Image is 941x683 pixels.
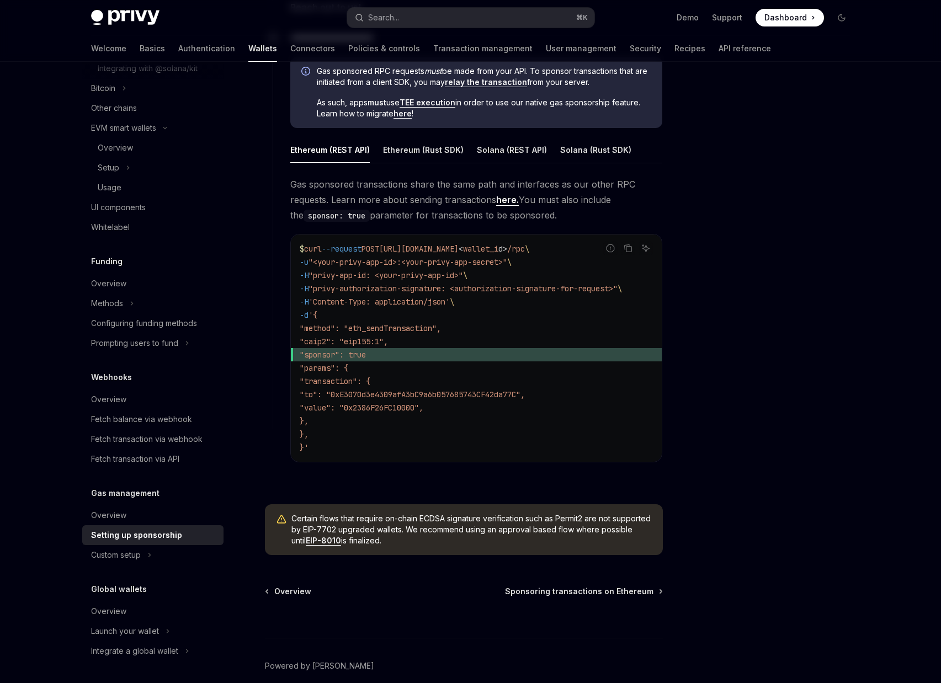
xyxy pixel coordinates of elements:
[379,244,459,254] span: [URL][DOMAIN_NAME]
[82,118,224,138] button: Toggle EVM smart wallets section
[274,586,311,597] span: Overview
[300,310,309,320] span: -d
[91,605,126,618] div: Overview
[304,244,322,254] span: curl
[546,35,616,62] a: User management
[300,376,370,386] span: "transaction": {
[91,102,137,115] div: Other chains
[505,586,653,597] span: Sponsoring transactions on Ethereum
[463,244,498,254] span: wallet_i
[348,35,420,62] a: Policies & controls
[98,181,121,194] div: Usage
[300,416,309,426] span: },
[91,35,126,62] a: Welcome
[560,137,631,163] div: Solana (Rust SDK)
[306,536,341,546] a: EIP-8010
[82,158,224,178] button: Toggle Setup section
[91,337,178,350] div: Prompting users to fund
[576,13,588,22] span: ⌘ K
[639,241,653,255] button: Ask AI
[82,409,224,429] a: Fetch balance via webhook
[91,371,132,384] h5: Webhooks
[276,514,287,525] svg: Warning
[265,660,374,671] a: Powered by [PERSON_NAME]
[82,545,224,565] button: Toggle Custom setup section
[82,525,224,545] a: Setting up sponsorship
[300,389,525,399] span: "to": "0xE3070d3e4309afA3bC9a6b057685743CF42da77C",
[674,35,705,62] a: Recipes
[603,241,618,255] button: Report incorrect code
[507,244,525,254] span: /rpc
[290,177,662,223] span: Gas sponsored transactions share the same path and interfaces as our other RPC requests. Learn mo...
[463,270,467,280] span: \
[756,9,824,26] a: Dashboard
[498,244,503,254] span: d
[91,529,182,542] div: Setting up sponsorship
[309,270,463,280] span: "privy-app-id: <your-privy-app-id>"
[91,393,126,406] div: Overview
[300,429,309,439] span: },
[712,12,742,23] a: Support
[91,10,160,25] img: dark logo
[91,487,160,500] h5: Gas management
[82,138,224,158] a: Overview
[630,35,661,62] a: Security
[140,35,165,62] a: Basics
[82,274,224,294] a: Overview
[91,201,146,214] div: UI components
[290,137,370,163] div: Ethereum (REST API)
[82,78,224,98] button: Toggle Bitcoin section
[91,509,126,522] div: Overview
[347,8,594,28] button: Open search
[291,513,652,546] span: Certain flows that require on-chain ECDSA signature verification such as Permit2 are not supporte...
[301,67,312,78] svg: Info
[82,641,224,661] button: Toggle Integrate a global wallet section
[91,413,192,426] div: Fetch balance via webhook
[309,284,618,294] span: "privy-authorization-signature: <authorization-signature-for-request>"
[82,621,224,641] button: Toggle Launch your wallet section
[82,313,224,333] a: Configuring funding methods
[300,323,441,333] span: "method": "eth_sendTransaction",
[91,221,130,234] div: Whitelabel
[400,98,455,108] a: TEE execution
[496,194,519,206] a: here.
[621,241,635,255] button: Copy the contents from the code block
[505,586,662,597] a: Sponsoring transactions on Ethereum
[503,244,507,254] span: >
[317,97,651,119] span: As such, apps use in order to use our native gas sponsorship feature. Learn how to migrate !
[450,297,454,307] span: \
[445,77,527,87] a: relay the transaction
[82,601,224,621] a: Overview
[91,452,179,466] div: Fetch transaction via API
[719,35,771,62] a: API reference
[677,12,699,23] a: Demo
[82,178,224,198] a: Usage
[82,449,224,469] a: Fetch transaction via API
[91,548,141,562] div: Custom setup
[91,433,203,446] div: Fetch transaction via webhook
[383,137,464,163] div: Ethereum (Rust SDK)
[764,12,807,23] span: Dashboard
[82,198,224,217] a: UI components
[424,66,442,76] em: must
[309,297,450,307] span: 'Content-Type: application/json'
[309,257,507,267] span: "<your-privy-app-id>:<your-privy-app-secret>"
[300,403,423,413] span: "value": "0x2386F26FC10000",
[368,98,386,107] strong: must
[300,337,388,346] span: "caip2": "eip155:1",
[833,9,850,26] button: Toggle dark mode
[361,244,379,254] span: POST
[91,583,147,596] h5: Global wallets
[290,35,335,62] a: Connectors
[317,66,651,88] span: Gas sponsored RPC requests be made from your API. To sponsor transactions that are initiated from...
[300,297,309,307] span: -H
[91,625,159,638] div: Launch your wallet
[91,297,123,310] div: Methods
[300,244,304,254] span: $
[394,109,412,119] a: here
[91,255,123,268] h5: Funding
[507,257,512,267] span: \
[91,644,178,658] div: Integrate a global wallet
[433,35,533,62] a: Transaction management
[82,429,224,449] a: Fetch transaction via webhook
